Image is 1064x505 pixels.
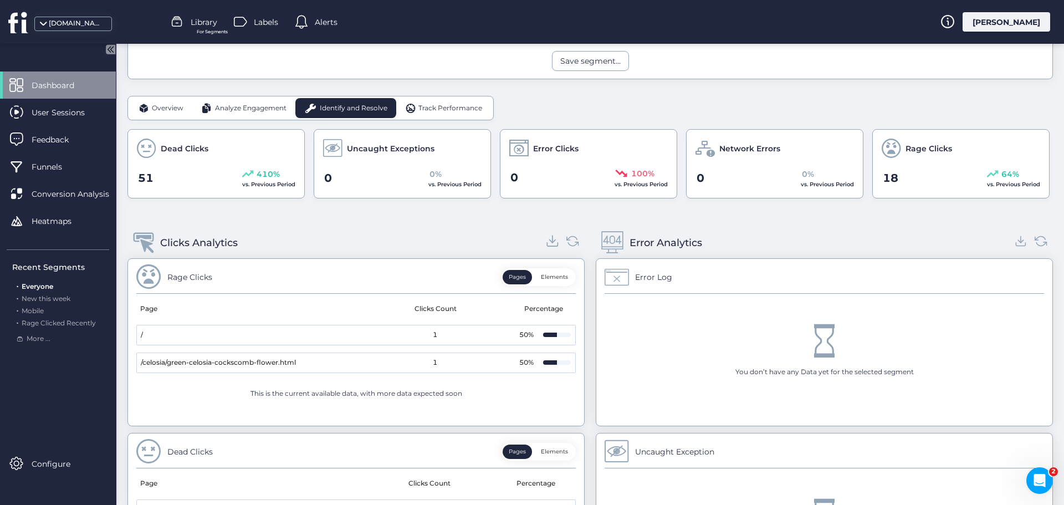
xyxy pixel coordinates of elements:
[630,235,702,251] div: Error Analytics
[356,294,515,325] mat-header-cell: Clicks Count
[242,181,295,188] span: vs. Previous Period
[191,16,217,28] span: Library
[418,103,482,114] span: Track Performance
[883,170,898,187] span: 18
[167,446,213,458] div: Dead Clicks
[352,468,508,499] mat-header-cell: Clicks Count
[32,79,91,91] span: Dashboard
[17,292,18,303] span: .
[987,181,1040,188] span: vs. Previous Period
[12,261,109,273] div: Recent Segments
[1001,168,1019,180] span: 64%
[22,294,70,303] span: New this week
[1026,467,1053,494] iframe: Intercom live chat
[197,28,228,35] span: For Segments
[802,168,814,180] span: 0%
[507,468,568,499] mat-header-cell: Percentage
[515,294,576,325] mat-header-cell: Percentage
[161,142,208,155] span: Dead Clicks
[515,330,538,340] div: 50%
[141,358,296,368] span: /celosia/green-celosia-cockscomb-flower.html
[27,334,50,344] span: More ...
[324,170,332,187] span: 0
[32,134,85,146] span: Feedback
[17,317,18,327] span: .
[433,330,437,340] span: 1
[735,367,914,378] div: You don’t have any Data yet for the selected segment
[320,103,387,114] span: Identify and Resolve
[257,168,280,180] span: 410%
[615,181,668,188] span: vs. Previous Period
[254,16,278,28] span: Labels
[152,103,183,114] span: Overview
[503,445,532,459] button: Pages
[533,142,579,155] span: Error Clicks
[801,181,854,188] span: vs. Previous Period
[1049,467,1058,476] span: 2
[428,181,482,188] span: vs. Previous Period
[433,358,437,368] span: 1
[49,18,104,29] div: [DOMAIN_NAME]
[32,458,87,470] span: Configure
[510,169,518,186] span: 0
[32,188,126,200] span: Conversion Analysis
[136,294,356,325] mat-header-cell: Page
[167,271,212,283] div: Rage Clicks
[32,106,101,119] span: User Sessions
[631,167,654,180] span: 100%
[697,170,704,187] span: 0
[535,270,574,284] button: Elements
[635,446,714,458] div: Uncaught Exception
[635,271,672,283] div: Error Log
[32,215,88,227] span: Heatmaps
[32,161,79,173] span: Funnels
[515,358,538,368] div: 50%
[138,170,154,187] span: 51
[22,319,96,327] span: Rage Clicked Recently
[17,304,18,315] span: .
[503,270,532,284] button: Pages
[963,12,1050,32] div: [PERSON_NAME]
[136,468,352,499] mat-header-cell: Page
[250,389,462,399] div: This is the current available data, with more data expected soon
[22,307,44,315] span: Mobile
[22,282,53,290] span: Everyone
[141,330,143,340] span: /
[17,280,18,290] span: .
[535,445,574,459] button: Elements
[906,142,952,155] span: Rage Clicks
[315,16,337,28] span: Alerts
[160,235,238,251] div: Clicks Analytics
[719,142,780,155] span: Network Errors
[347,142,434,155] span: Uncaught Exceptions
[560,55,621,67] div: Save segment...
[215,103,287,114] span: Analyze Engagement
[429,168,442,180] span: 0%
